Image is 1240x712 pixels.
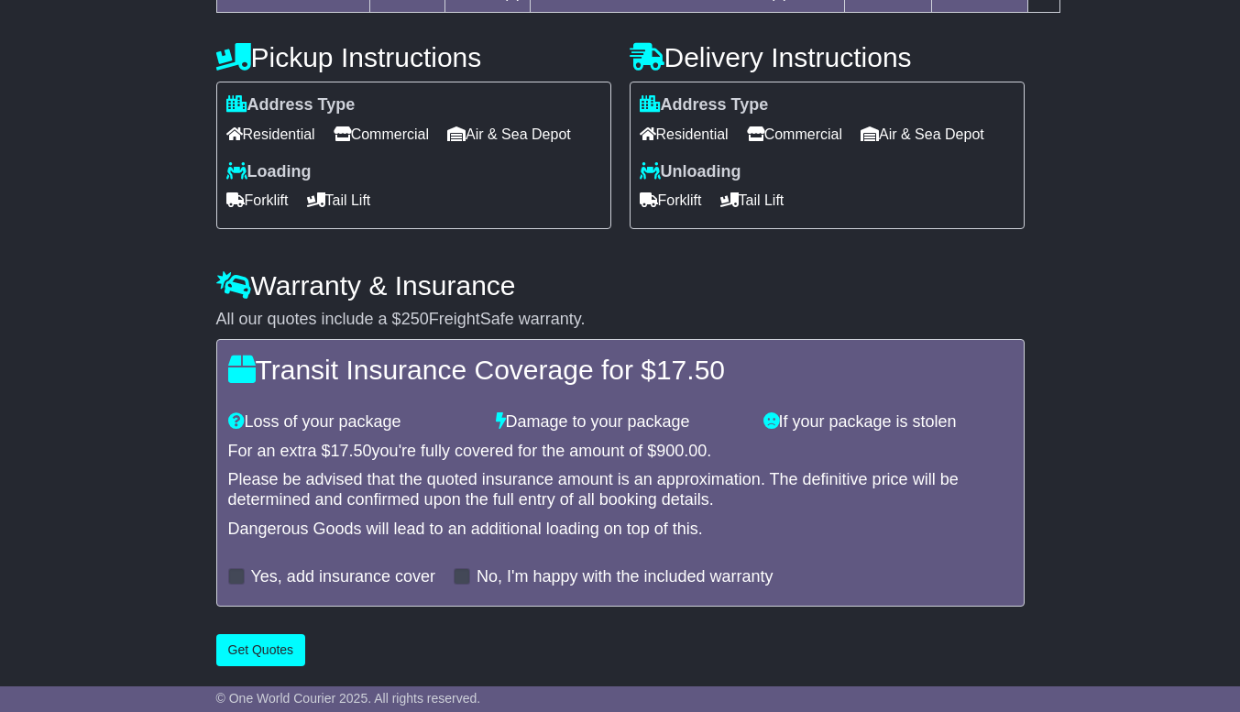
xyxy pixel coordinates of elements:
[334,120,429,148] span: Commercial
[640,95,769,115] label: Address Type
[720,186,785,214] span: Tail Lift
[216,42,611,72] h4: Pickup Instructions
[331,442,372,460] span: 17.50
[754,412,1022,433] div: If your package is stolen
[640,162,741,182] label: Unloading
[216,691,481,706] span: © One World Courier 2025. All rights reserved.
[861,120,984,148] span: Air & Sea Depot
[630,42,1025,72] h4: Delivery Instructions
[307,186,371,214] span: Tail Lift
[251,567,435,587] label: Yes, add insurance cover
[216,634,306,666] button: Get Quotes
[640,120,729,148] span: Residential
[226,95,356,115] label: Address Type
[656,355,725,385] span: 17.50
[477,567,774,587] label: No, I'm happy with the included warranty
[226,120,315,148] span: Residential
[640,186,702,214] span: Forklift
[219,412,487,433] div: Loss of your package
[487,412,754,433] div: Damage to your package
[226,162,312,182] label: Loading
[228,442,1013,462] div: For an extra $ you're fully covered for the amount of $ .
[228,470,1013,509] div: Please be advised that the quoted insurance amount is an approximation. The definitive price will...
[656,442,707,460] span: 900.00
[216,310,1025,330] div: All our quotes include a $ FreightSafe warranty.
[447,120,571,148] span: Air & Sea Depot
[228,355,1013,385] h4: Transit Insurance Coverage for $
[401,310,429,328] span: 250
[228,520,1013,540] div: Dangerous Goods will lead to an additional loading on top of this.
[747,120,842,148] span: Commercial
[216,270,1025,301] h4: Warranty & Insurance
[226,186,289,214] span: Forklift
